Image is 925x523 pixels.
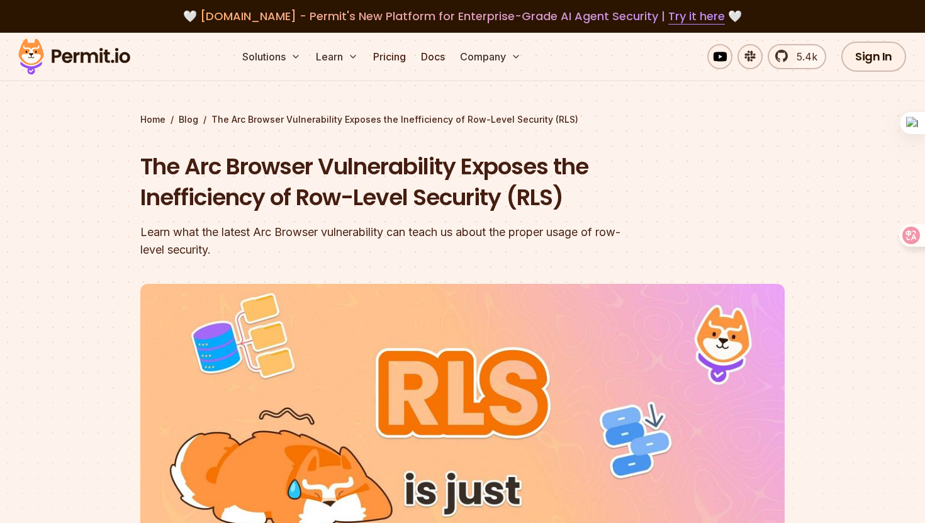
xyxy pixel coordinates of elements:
[200,8,725,24] span: [DOMAIN_NAME] - Permit's New Platform for Enterprise-Grade AI Agent Security |
[311,44,363,69] button: Learn
[789,49,817,64] span: 5.4k
[237,44,306,69] button: Solutions
[455,44,526,69] button: Company
[140,113,785,126] div: / /
[768,44,826,69] a: 5.4k
[668,8,725,25] a: Try it here
[140,151,624,213] h1: The Arc Browser Vulnerability Exposes the Inefficiency of Row-Level Security (RLS)
[140,113,165,126] a: Home
[368,44,411,69] a: Pricing
[30,8,895,25] div: 🤍 🤍
[140,223,624,259] div: Learn what the latest Arc Browser vulnerability can teach us about the proper usage of row-level ...
[13,35,136,78] img: Permit logo
[179,113,198,126] a: Blog
[841,42,906,72] a: Sign In
[416,44,450,69] a: Docs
